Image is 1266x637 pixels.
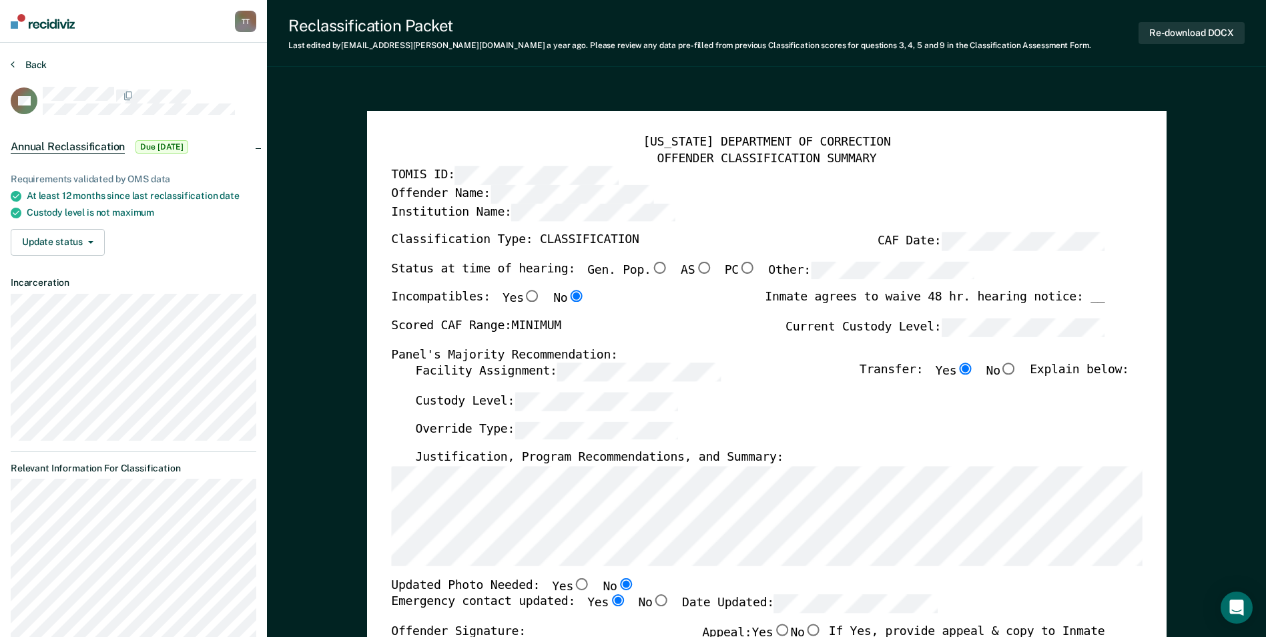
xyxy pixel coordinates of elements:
[11,14,75,29] img: Recidiviz
[552,578,591,596] label: Yes
[235,11,256,32] div: T T
[724,262,755,280] label: PC
[391,347,1104,363] div: Panel's Majority Recommendation:
[765,290,1104,318] div: Inmate agrees to waive 48 hr. hearing notice: __
[804,624,822,636] input: No
[391,232,639,250] label: Classification Type: CLASSIFICATION
[11,277,256,288] dt: Incarceration
[682,595,938,613] label: Date Updated:
[391,290,585,318] div: Incompatibles:
[11,59,47,71] button: Back
[1221,592,1253,624] div: Open Intercom Messenger
[288,41,1091,50] div: Last edited by [EMAIL_ADDRESS][PERSON_NAME][DOMAIN_NAME] . Please review any data pre-filled from...
[391,595,938,624] div: Emergency contact updated:
[878,232,1104,250] label: CAF Date:
[391,262,974,291] div: Status at time of hearing:
[587,262,669,280] label: Gen. Pop.
[11,229,105,256] button: Update status
[941,232,1104,250] input: CAF Date:
[935,363,974,381] label: Yes
[220,190,239,201] span: date
[415,421,678,439] label: Override Type:
[557,363,720,381] input: Facility Assignment:
[773,624,790,636] input: Yes
[956,363,974,375] input: Yes
[860,363,1129,393] div: Transfer: Explain below:
[135,140,188,154] span: Due [DATE]
[587,595,626,613] label: Yes
[573,578,591,590] input: Yes
[391,203,675,221] label: Institution Name:
[391,318,561,337] label: Scored CAF Range: MINIMUM
[391,135,1142,151] div: [US_STATE] DEPARTMENT OF CORRECTION
[11,463,256,474] dt: Relevant Information For Classification
[391,167,618,185] label: TOMIS ID:
[11,140,125,154] span: Annual Reclassification
[941,318,1104,337] input: Current Custody Level:
[515,393,678,411] input: Custody Level:
[235,11,256,32] button: TT
[1139,22,1245,44] button: Re-download DOCX
[523,290,541,302] input: Yes
[503,290,541,308] label: Yes
[567,290,585,302] input: No
[288,16,1091,35] div: Reclassification Packet
[415,363,720,381] label: Facility Assignment:
[415,451,783,467] label: Justification, Program Recommendations, and Summary:
[515,421,678,439] input: Override Type:
[785,318,1104,337] label: Current Custody Level:
[603,578,634,596] label: No
[27,190,256,202] div: At least 12 months since last reclassification
[811,262,974,280] input: Other:
[391,185,654,203] label: Offender Name:
[1000,363,1018,375] input: No
[511,203,675,221] input: Institution Name:
[739,262,756,274] input: PC
[774,595,938,613] input: Date Updated:
[27,207,256,218] div: Custody level is not
[391,151,1142,167] div: OFFENDER CLASSIFICATION SUMMARY
[638,595,669,613] label: No
[553,290,585,308] label: No
[986,363,1017,381] label: No
[112,207,154,218] span: maximum
[681,262,712,280] label: AS
[652,595,669,607] input: No
[11,174,256,185] div: Requirements validated by OMS data
[651,262,668,274] input: Gen. Pop.
[391,578,635,596] div: Updated Photo Needed:
[617,578,634,590] input: No
[454,167,618,185] input: TOMIS ID:
[695,262,712,274] input: AS
[415,393,678,411] label: Custody Level:
[768,262,974,280] label: Other:
[547,41,586,50] span: a year ago
[609,595,626,607] input: Yes
[490,185,653,203] input: Offender Name:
